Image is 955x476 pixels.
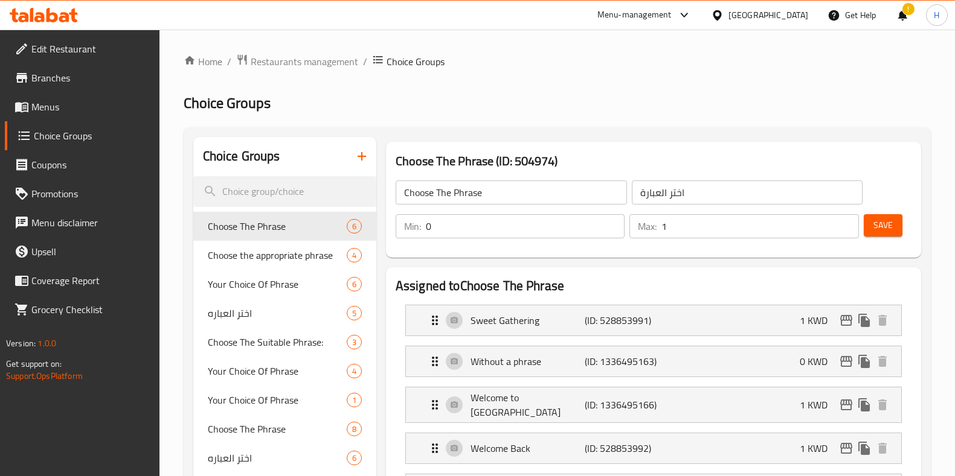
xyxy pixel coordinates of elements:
span: Edit Restaurant [31,42,150,56]
span: Choose the appropriate phrase [208,248,347,262]
div: اختر العباره6 [193,443,376,472]
p: Without a phrase [471,354,585,369]
span: Your Choice Of Phrase [208,393,347,407]
div: Choose The Phrase6 [193,212,376,241]
p: 1 KWD [800,441,837,455]
p: Welcome Back [471,441,585,455]
span: Version: [6,335,36,351]
button: delete [873,352,892,370]
div: Your Choice Of Phrase4 [193,357,376,386]
a: Grocery Checklist [5,295,159,324]
li: Expand [396,382,912,428]
div: [GEOGRAPHIC_DATA] [728,8,808,22]
span: Coupons [31,157,150,172]
button: duplicate [855,352,873,370]
span: Choose The Phrase [208,219,347,233]
a: Home [184,54,222,69]
span: Get support on: [6,356,62,372]
input: search [193,176,376,207]
p: (ID: 528853991) [585,313,661,328]
li: / [363,54,367,69]
div: Choices [347,451,362,465]
a: Menus [5,92,159,121]
span: 1 [347,395,361,406]
div: Choose The Phrase8 [193,414,376,443]
a: Choice Groups [5,121,159,150]
span: Branches [31,71,150,85]
div: Your Choice Of Phrase6 [193,270,376,299]
a: Upsell [5,237,159,266]
span: 1.0.0 [37,335,56,351]
span: 8 [347,424,361,435]
div: Choices [347,335,362,349]
span: Promotions [31,186,150,201]
li: Expand [396,300,912,341]
button: edit [837,439,855,457]
div: اختر العباره5 [193,299,376,328]
span: 6 [347,221,361,232]
button: duplicate [855,311,873,329]
span: Coverage Report [31,273,150,288]
button: edit [837,311,855,329]
h2: Choice Groups [203,147,280,165]
p: (ID: 1336495163) [585,354,661,369]
span: 6 [347,452,361,464]
div: Choices [347,219,362,233]
span: 4 [347,250,361,261]
a: Edit Restaurant [5,34,159,63]
div: Expand [406,433,901,463]
p: Sweet Gathering [471,313,585,328]
div: Your Choice Of Phrase1 [193,386,376,414]
button: duplicate [855,439,873,457]
div: Choices [347,248,362,262]
button: Save [864,214,902,236]
span: Choice Groups [184,89,271,116]
p: 1 KWD [800,313,837,328]
span: Choose The Phrase [208,422,347,436]
li: Expand [396,341,912,382]
p: Max: [638,219,657,233]
span: Menus [31,100,150,114]
span: Upsell [31,244,150,259]
li: Expand [396,428,912,469]
li: / [227,54,231,69]
h3: Choose The Phrase (ID: 504974) [396,151,912,171]
p: 0 KWD [800,354,837,369]
nav: breadcrumb [184,54,931,69]
button: duplicate [855,396,873,414]
button: delete [873,396,892,414]
a: Coverage Report [5,266,159,295]
h2: Assigned to Choose The Phrase [396,277,912,295]
div: Expand [406,305,901,335]
span: Save [873,218,893,233]
button: delete [873,311,892,329]
div: Expand [406,346,901,376]
span: Menu disclaimer [31,215,150,230]
p: 1 KWD [800,398,837,412]
span: اختر العباره [208,306,347,320]
span: Restaurants management [251,54,358,69]
span: H [934,8,939,22]
div: Choices [347,277,362,291]
span: Choose The Suitable Phrase: [208,335,347,349]
div: Choose the appropriate phrase4 [193,241,376,270]
div: Choices [347,306,362,320]
p: Welcome to [GEOGRAPHIC_DATA] [471,390,585,419]
div: Expand [406,387,901,422]
p: (ID: 528853992) [585,441,661,455]
button: edit [837,396,855,414]
span: 6 [347,279,361,290]
div: Choose The Suitable Phrase:3 [193,328,376,357]
p: (ID: 1336495166) [585,398,661,412]
span: 3 [347,337,361,348]
div: Choices [347,422,362,436]
div: Choices [347,364,362,378]
p: Min: [404,219,421,233]
span: Choice Groups [34,129,150,143]
a: Coupons [5,150,159,179]
a: Promotions [5,179,159,208]
span: Your Choice Of Phrase [208,364,347,378]
span: 4 [347,366,361,377]
div: Menu-management [597,8,672,22]
span: Your Choice Of Phrase [208,277,347,291]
